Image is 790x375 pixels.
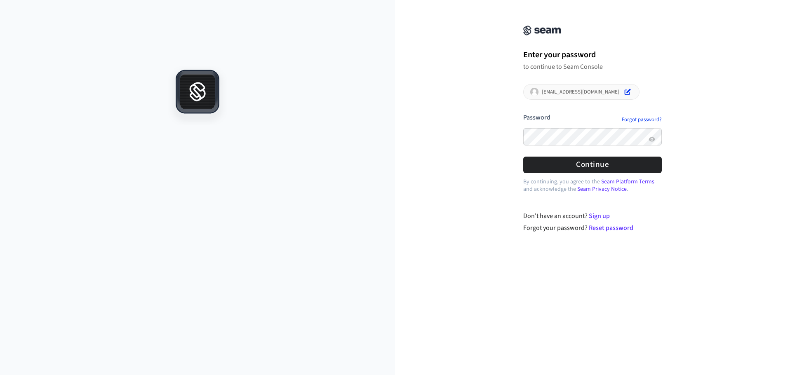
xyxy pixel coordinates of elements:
[623,87,632,97] button: Edit
[589,211,610,220] a: Sign up
[647,134,657,144] button: Show password
[523,113,550,122] label: Password
[622,116,662,123] a: Forgot password?
[523,211,662,221] div: Don't have an account?
[523,26,561,35] img: Seam Console
[577,185,627,193] a: Seam Privacy Notice
[523,157,662,173] button: Continue
[523,223,662,233] div: Forgot your password?
[523,49,662,61] h1: Enter your password
[523,178,662,193] p: By continuing, you agree to the and acknowledge the .
[542,89,619,95] p: [EMAIL_ADDRESS][DOMAIN_NAME]
[523,63,662,71] p: to continue to Seam Console
[589,223,633,232] a: Reset password
[601,178,654,186] a: Seam Platform Terms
